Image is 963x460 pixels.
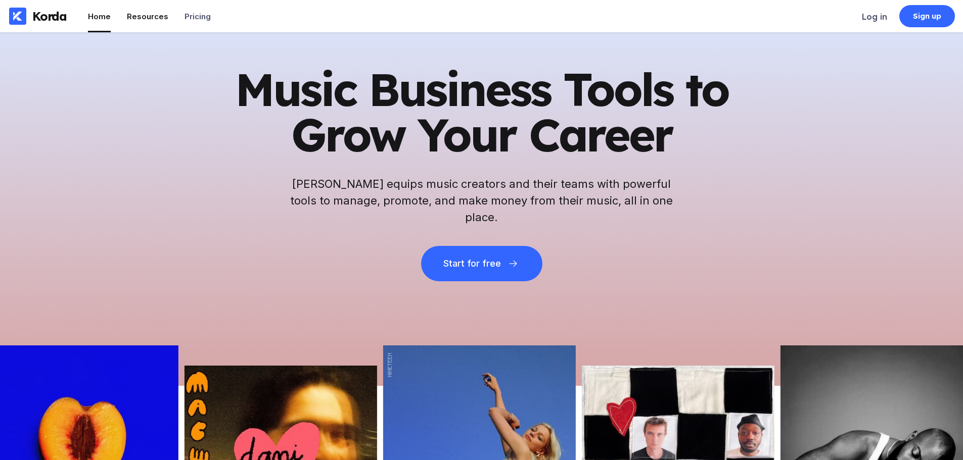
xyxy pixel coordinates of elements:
div: Korda [32,9,67,24]
div: Resources [127,12,168,21]
h1: Music Business Tools to Grow Your Career [234,67,729,158]
div: Home [88,12,111,21]
button: Start for free [421,246,542,281]
div: Pricing [185,12,211,21]
div: Log in [862,12,887,22]
div: Sign up [913,11,942,21]
div: Start for free [443,259,501,269]
a: Sign up [899,5,955,27]
h2: [PERSON_NAME] equips music creators and their teams with powerful tools to manage, promote, and m... [290,176,674,226]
